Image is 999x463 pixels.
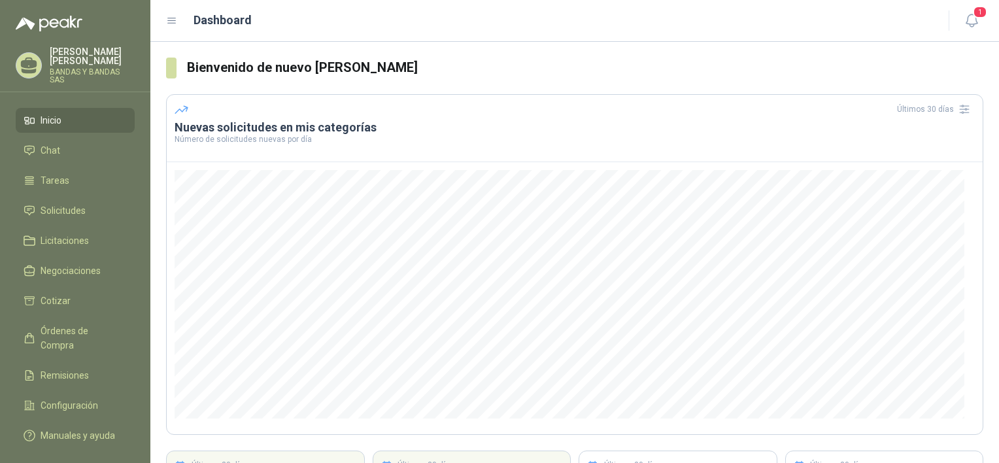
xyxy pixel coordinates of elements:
[16,168,135,193] a: Tareas
[41,173,69,188] span: Tareas
[16,228,135,253] a: Licitaciones
[41,233,89,248] span: Licitaciones
[175,120,975,135] h3: Nuevas solicitudes en mis categorías
[973,6,987,18] span: 1
[16,423,135,448] a: Manuales y ayuda
[41,324,122,352] span: Órdenes de Compra
[41,203,86,218] span: Solicitudes
[16,393,135,418] a: Configuración
[41,428,115,443] span: Manuales y ayuda
[16,363,135,388] a: Remisiones
[16,108,135,133] a: Inicio
[16,138,135,163] a: Chat
[41,113,61,128] span: Inicio
[41,368,89,383] span: Remisiones
[50,68,135,84] p: BANDAS Y BANDAS SAS
[16,288,135,313] a: Cotizar
[187,58,983,78] h3: Bienvenido de nuevo [PERSON_NAME]
[897,99,975,120] div: Últimos 30 días
[960,9,983,33] button: 1
[175,135,975,143] p: Número de solicitudes nuevas por día
[16,258,135,283] a: Negociaciones
[41,294,71,308] span: Cotizar
[41,264,101,278] span: Negociaciones
[41,143,60,158] span: Chat
[16,318,135,358] a: Órdenes de Compra
[16,16,82,31] img: Logo peakr
[16,198,135,223] a: Solicitudes
[41,398,98,413] span: Configuración
[194,11,252,29] h1: Dashboard
[50,47,135,65] p: [PERSON_NAME] [PERSON_NAME]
